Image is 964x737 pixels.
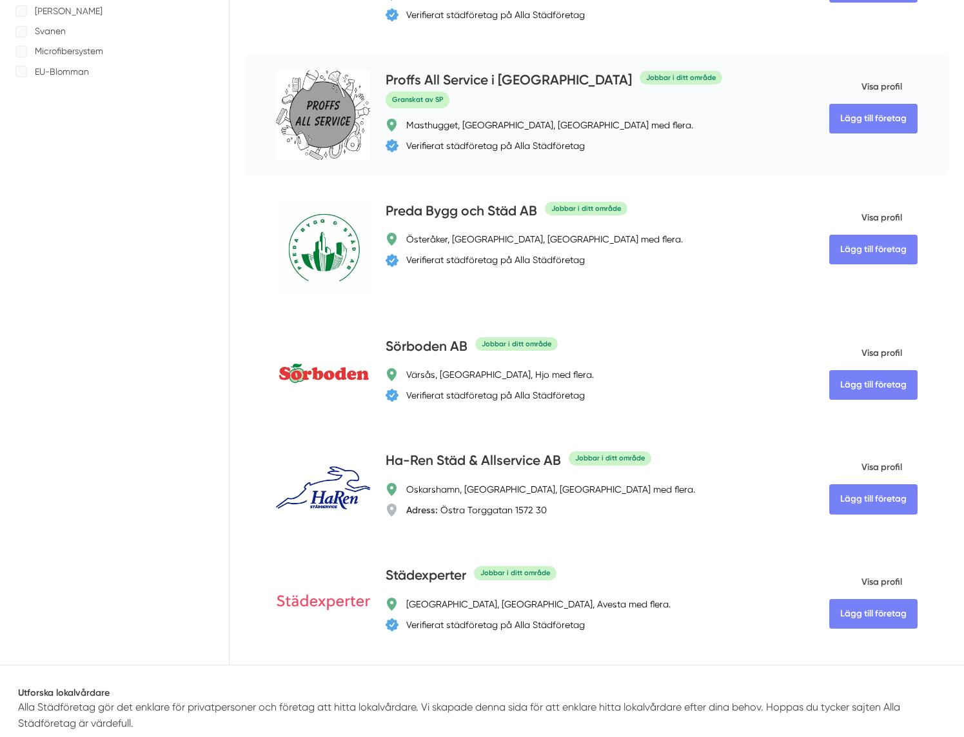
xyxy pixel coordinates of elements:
span: Granskat av SP [386,92,449,108]
span: Visa profil [829,451,902,484]
img: Preda Bygg och Städ AB [276,201,370,295]
: Lägg till företag [829,370,918,400]
div: Jobbar i ditt område [545,202,627,215]
img: Städexperter [276,593,370,611]
span: Visa profil [829,565,902,599]
img: Sörboden AB [276,362,370,383]
div: Österåker, [GEOGRAPHIC_DATA], [GEOGRAPHIC_DATA] med flera. [406,233,683,246]
div: [GEOGRAPHIC_DATA], [GEOGRAPHIC_DATA], Avesta med flera. [406,598,671,611]
img: Proffs All Service i Göteborg [276,70,370,159]
: Lägg till företag [829,235,918,264]
div: Verifierat städföretag på Alla Städföretag [406,253,585,266]
span: Visa profil [829,201,902,235]
h1: Utforska lokalvårdare [18,686,947,699]
p: EU-Blomman [35,64,89,80]
h4: Städexperter [386,565,466,587]
p: Svanen [35,23,66,39]
div: Verifierat städföretag på Alla Städföretag [406,389,585,402]
div: Värsås, [GEOGRAPHIC_DATA], Hjo med flera. [406,368,594,381]
div: Verifierat städföretag på Alla Städföretag [406,618,585,631]
div: Oskarshamn, [GEOGRAPHIC_DATA], [GEOGRAPHIC_DATA] med flera. [406,483,695,496]
div: Jobbar i ditt område [640,71,722,84]
div: Jobbar i ditt område [474,566,556,580]
img: Ha-Ren Städ & Allservice AB [276,466,370,509]
p: [PERSON_NAME] [35,3,103,19]
div: Masthugget, [GEOGRAPHIC_DATA], [GEOGRAPHIC_DATA] med flera. [406,119,693,132]
div: Verifierat städföretag på Alla Städföretag [406,8,585,21]
div: Jobbar i ditt område [569,451,651,465]
: Lägg till företag [829,599,918,629]
p: Microfibersystem [35,43,103,59]
span: Visa profil [829,337,902,370]
div: Verifierat städföretag på Alla Städföretag [406,139,585,152]
: Lägg till företag [829,484,918,514]
span: Visa profil [829,70,902,104]
div: Jobbar i ditt område [475,337,558,351]
h4: Ha-Ren Städ & Allservice AB [386,451,561,472]
h4: Preda Bygg och Städ AB [386,201,537,222]
h4: Sörboden AB [386,337,467,358]
p: Alla Städföretag gör det enklare för privatpersoner och företag att hitta lokalvårdare. Vi skapad... [18,699,947,732]
div: Östra Torggatan 1572 30 [406,504,547,516]
h4: Proffs All Service i [GEOGRAPHIC_DATA] [386,70,632,92]
: Lägg till företag [829,104,918,133]
strong: Adress: [406,504,438,516]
